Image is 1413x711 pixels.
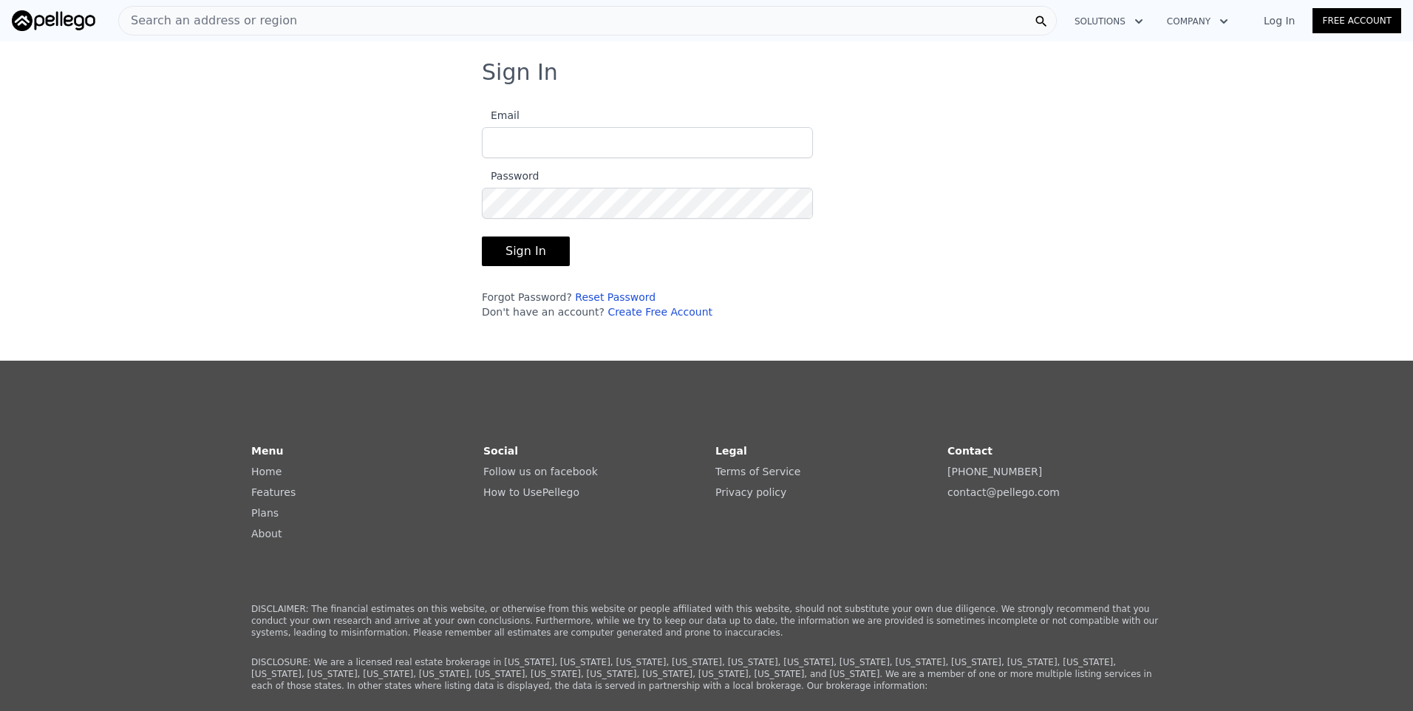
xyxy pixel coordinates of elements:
[482,109,520,121] span: Email
[482,170,539,182] span: Password
[251,656,1162,692] p: DISCLOSURE: We are a licensed real estate brokerage in [US_STATE], [US_STATE], [US_STATE], [US_ST...
[947,445,992,457] strong: Contact
[715,466,800,477] a: Terms of Service
[12,10,95,31] img: Pellego
[1312,8,1401,33] a: Free Account
[119,12,297,30] span: Search an address or region
[482,127,813,158] input: Email
[251,486,296,498] a: Features
[251,528,282,540] a: About
[715,445,747,457] strong: Legal
[483,445,518,457] strong: Social
[483,486,579,498] a: How to UsePellego
[947,486,1060,498] a: contact@pellego.com
[482,59,931,86] h3: Sign In
[1063,8,1155,35] button: Solutions
[715,486,786,498] a: Privacy policy
[251,445,283,457] strong: Menu
[482,188,813,219] input: Password
[947,466,1042,477] a: [PHONE_NUMBER]
[483,466,598,477] a: Follow us on facebook
[251,603,1162,639] p: DISCLAIMER: The financial estimates on this website, or otherwise from this website or people aff...
[1246,13,1312,28] a: Log In
[482,290,813,319] div: Forgot Password? Don't have an account?
[482,237,570,266] button: Sign In
[1155,8,1240,35] button: Company
[251,507,279,519] a: Plans
[575,291,656,303] a: Reset Password
[251,466,282,477] a: Home
[607,306,712,318] a: Create Free Account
